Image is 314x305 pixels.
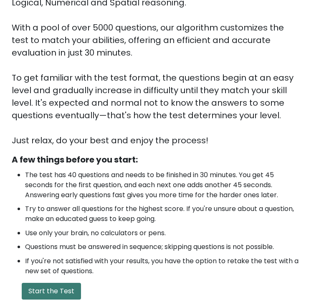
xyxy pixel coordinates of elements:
[25,242,302,252] li: Questions must be answered in sequence; skipping questions is not possible.
[25,170,302,200] li: The test has 40 questions and needs to be finished in 30 minutes. You get 45 seconds for the firs...
[22,283,81,300] button: Start the Test
[25,204,302,224] li: Try to answer all questions for the highest score. If you're unsure about a question, make an edu...
[25,228,302,238] li: Use only your brain, no calculators or pens.
[12,153,302,166] div: A few things before you start:
[25,256,302,276] li: If you're not satisfied with your results, you have the option to retake the test with a new set ...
